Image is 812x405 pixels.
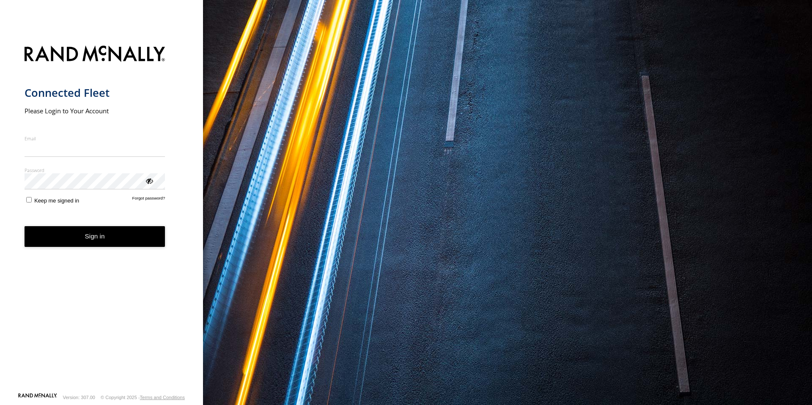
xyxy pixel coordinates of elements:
[25,107,165,115] h2: Please Login to Your Account
[63,395,95,400] div: Version: 307.00
[132,196,165,204] a: Forgot password?
[101,395,185,400] div: © Copyright 2025 -
[18,393,57,402] a: Visit our Website
[25,44,165,66] img: Rand McNally
[25,226,165,247] button: Sign in
[25,41,179,392] form: main
[25,167,165,173] label: Password
[25,135,165,142] label: Email
[34,197,79,204] span: Keep me signed in
[140,395,185,400] a: Terms and Conditions
[26,197,32,202] input: Keep me signed in
[25,86,165,100] h1: Connected Fleet
[145,176,153,185] div: ViewPassword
